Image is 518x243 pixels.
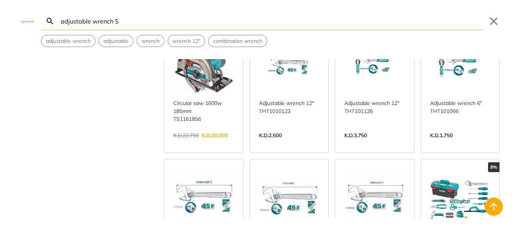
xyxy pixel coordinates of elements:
input: Search… [59,12,483,30]
svg: Back to top [488,201,500,213]
button: Back to top [485,198,503,216]
div: Suggestion: adjustable wrench [41,35,96,47]
div: Suggestion: adjustable [99,35,133,47]
button: Select suggestion: wrench [137,35,164,47]
span: wrench [141,37,160,45]
span: adjustable wrench [46,37,91,45]
div: Suggestion: wrench [137,35,165,47]
button: Close [488,15,500,27]
span: adjustable [104,37,129,45]
button: Select suggestion: combination wrench [209,35,267,47]
div: Suggestion: wrench 12" [168,35,205,47]
div: 8% [488,162,499,172]
span: combination wrench [213,37,262,45]
div: Suggestion: combination wrench [208,35,267,47]
button: Select suggestion: wrench 12" [168,35,205,47]
button: Select suggestion: adjustable wrench [41,35,95,47]
span: wrench 12" [173,37,200,45]
img: Close [18,19,36,23]
svg: Search [46,17,55,26]
button: Select suggestion: adjustable [99,35,133,47]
